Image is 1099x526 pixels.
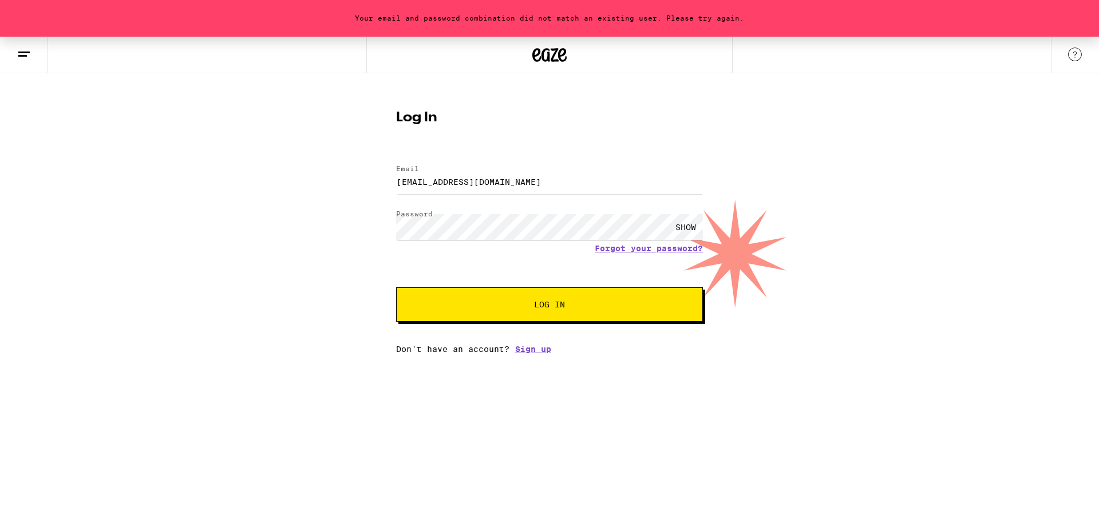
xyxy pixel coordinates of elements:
[396,287,703,322] button: Log In
[515,345,551,354] a: Sign up
[396,345,703,354] div: Don't have an account?
[396,169,703,195] input: Email
[669,214,703,240] div: SHOW
[396,165,419,172] label: Email
[396,111,703,125] h1: Log In
[595,244,703,253] a: Forgot your password?
[7,8,82,17] span: Hi. Need any help?
[534,300,565,309] span: Log In
[396,210,433,217] label: Password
